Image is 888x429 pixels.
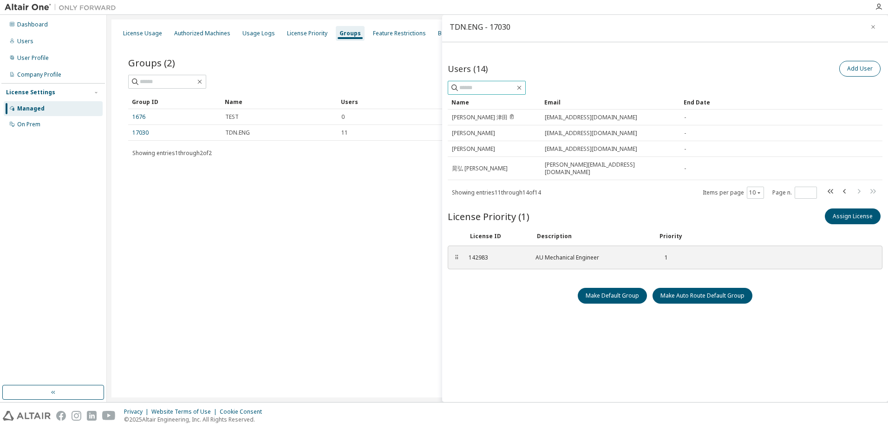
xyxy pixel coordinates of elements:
[225,94,333,109] div: Name
[772,187,817,199] span: Page n.
[132,113,145,121] a: 1676
[132,149,212,157] span: Showing entries 1 through 2 of 2
[749,189,762,196] button: 10
[225,129,250,136] span: TDN.ENG
[87,411,97,421] img: linkedin.svg
[452,130,495,137] span: [PERSON_NAME]
[102,411,116,421] img: youtube.svg
[535,254,647,261] div: AU Mechanical Engineer
[448,210,529,223] span: License Priority (1)
[452,165,508,172] span: 晃弘 [PERSON_NAME]
[545,161,676,176] span: [PERSON_NAME][EMAIL_ADDRESS][DOMAIN_NAME]
[124,408,151,416] div: Privacy
[5,3,121,12] img: Altair One
[684,145,686,153] span: -
[17,21,48,28] div: Dashboard
[545,130,637,137] span: [EMAIL_ADDRESS][DOMAIN_NAME]
[220,408,268,416] div: Cookie Consent
[452,188,541,196] span: Showing entries 11 through 14 of 14
[17,121,40,128] div: On Prem
[124,416,268,423] p: © 2025 Altair Engineering, Inc. All Rights Reserved.
[544,95,676,110] div: Email
[537,233,648,240] div: Description
[454,254,459,261] div: ⠿
[17,71,61,78] div: Company Profile
[452,113,515,121] span: タダノエンジニアリング
[452,145,495,153] span: [PERSON_NAME]
[56,411,66,421] img: facebook.svg
[448,63,488,74] span: Users (14)
[684,165,686,172] span: -
[151,408,220,416] div: Website Terms of Use
[341,94,841,109] div: Users
[341,113,345,121] span: 0
[684,130,686,137] span: -
[123,30,162,37] div: License Usage
[132,129,149,136] a: 17030
[450,23,510,31] div: TDN.ENG - 17030
[225,113,239,121] span: TEST
[287,30,327,37] div: License Priority
[578,288,647,304] button: Make Default Group
[174,30,230,37] div: Authorized Machines
[451,95,537,110] div: Name
[684,114,686,121] span: -
[545,145,637,153] span: [EMAIL_ADDRESS][DOMAIN_NAME]
[653,288,752,304] button: Make Auto Route Default Group
[341,129,348,136] span: 11
[242,30,275,37] div: Usage Logs
[470,233,526,240] div: License ID
[17,54,49,62] div: User Profile
[17,105,45,112] div: Managed
[659,233,682,240] div: Priority
[658,254,668,261] div: 1
[438,30,481,37] div: Borrow Settings
[373,30,426,37] div: Feature Restrictions
[545,114,637,121] span: [EMAIL_ADDRESS][DOMAIN_NAME]
[72,411,81,421] img: instagram.svg
[340,30,361,37] div: Groups
[128,56,175,69] span: Groups (2)
[684,95,852,110] div: End Date
[469,254,524,261] div: 142983
[825,208,881,224] button: Assign License
[132,94,217,109] div: Group ID
[17,38,33,45] div: Users
[6,89,55,96] div: License Settings
[3,411,51,421] img: altair_logo.svg
[839,61,881,77] button: Add User
[703,187,764,199] span: Items per page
